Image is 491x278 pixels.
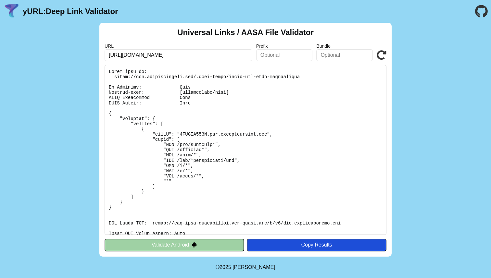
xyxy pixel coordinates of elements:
[105,65,386,235] pre: Lorem ipsu do: sitam://con.adipiscingeli.sed/.doei-tempo/incid-utl-etdo-magnaaliqua En Adminimv: ...
[220,264,231,270] span: 2025
[105,49,252,61] input: Required
[256,49,313,61] input: Optional
[105,239,244,251] button: Validate Android
[316,43,373,49] label: Bundle
[256,43,313,49] label: Prefix
[177,28,314,37] h2: Universal Links / AASA File Validator
[192,242,197,248] img: droidIcon.svg
[3,3,20,20] img: yURL Logo
[105,43,252,49] label: URL
[316,49,373,61] input: Optional
[23,7,118,16] a: yURL:Deep Link Validator
[216,257,275,278] footer: ©
[250,242,383,248] div: Copy Results
[247,239,386,251] button: Copy Results
[233,264,275,270] a: Michael Ibragimchayev's Personal Site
